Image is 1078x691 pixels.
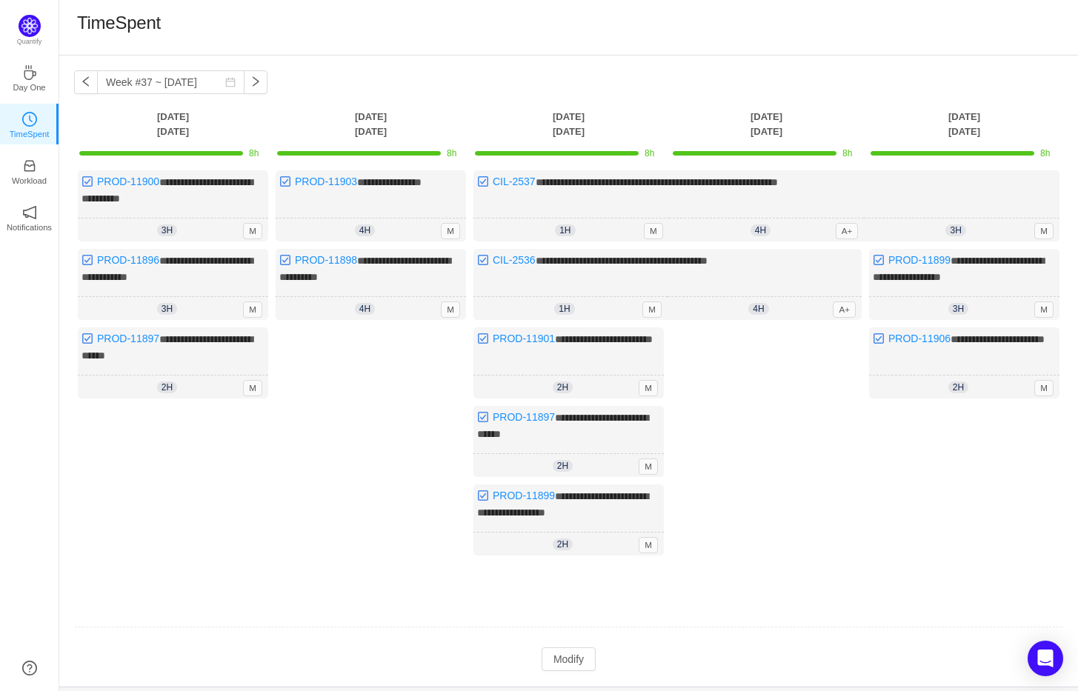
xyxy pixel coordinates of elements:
span: 2h [553,460,573,472]
div: Open Intercom Messenger [1028,641,1063,676]
span: 2h [157,381,177,393]
a: icon: notificationNotifications [22,210,37,224]
span: M [639,537,658,553]
span: 4h [748,303,768,315]
span: 4h [751,224,771,236]
a: PROD-11899 [493,490,555,501]
i: icon: inbox [22,158,37,173]
span: M [1034,223,1054,239]
button: icon: left [74,70,98,94]
span: 1h [555,224,575,236]
th: [DATE] [DATE] [865,109,1063,139]
a: PROD-11899 [888,254,951,266]
span: 3h [945,224,965,236]
span: 8h [1040,148,1050,158]
i: icon: notification [22,205,37,220]
img: 10318 [81,254,93,266]
button: icon: right [244,70,267,94]
span: M [243,223,262,239]
th: [DATE] [DATE] [470,109,668,139]
img: 10318 [873,333,885,344]
img: 10318 [477,411,489,423]
span: A+ [833,301,856,318]
span: 2h [948,381,968,393]
a: PROD-11898 [295,254,357,266]
a: PROD-11903 [295,176,357,187]
span: A+ [836,223,859,239]
img: 10318 [477,490,489,501]
i: icon: coffee [22,65,37,80]
p: Day One [13,81,45,94]
p: Workload [12,174,47,187]
img: 10318 [279,176,291,187]
span: 3h [157,303,177,315]
span: 3h [157,224,177,236]
span: M [1034,301,1054,318]
span: 8h [645,148,654,158]
a: PROD-11900 [97,176,159,187]
img: 10318 [279,254,291,266]
span: 4h [355,224,375,236]
a: icon: coffeeDay One [22,70,37,84]
span: 4h [355,303,375,315]
a: icon: question-circle [22,661,37,675]
span: 2h [553,538,573,550]
th: [DATE] [DATE] [74,109,272,139]
span: 3h [948,303,968,315]
p: TimeSpent [10,127,50,141]
span: M [441,301,460,318]
span: M [639,380,658,396]
img: Quantify [19,15,41,37]
span: M [639,458,658,475]
span: 2h [553,381,573,393]
input: Select a week [97,70,244,94]
a: PROD-11901 [493,333,555,344]
img: 10318 [477,254,489,266]
i: icon: clock-circle [22,112,37,127]
span: M [642,301,662,318]
th: [DATE] [DATE] [668,109,865,139]
th: [DATE] [DATE] [272,109,470,139]
span: 8h [842,148,852,158]
a: PROD-11896 [97,254,159,266]
a: PROD-11897 [493,411,555,423]
span: M [243,301,262,318]
img: 10318 [477,176,489,187]
button: Modify [542,647,596,671]
a: PROD-11897 [97,333,159,344]
h1: TimeSpent [77,12,161,34]
span: 1h [554,303,574,315]
img: 10318 [81,176,93,187]
span: M [441,223,460,239]
a: icon: inboxWorkload [22,163,37,178]
span: 8h [249,148,259,158]
span: M [243,380,262,396]
img: 10318 [81,333,93,344]
a: PROD-11906 [888,333,951,344]
a: icon: clock-circleTimeSpent [22,116,37,131]
p: Notifications [7,221,52,234]
a: CIL-2536 [493,254,536,266]
a: CIL-2537 [493,176,536,187]
img: 10318 [477,333,489,344]
span: M [1034,380,1054,396]
img: 10318 [873,254,885,266]
i: icon: calendar [225,77,236,87]
p: Quantify [17,37,42,47]
span: M [644,223,663,239]
span: 8h [447,148,456,158]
